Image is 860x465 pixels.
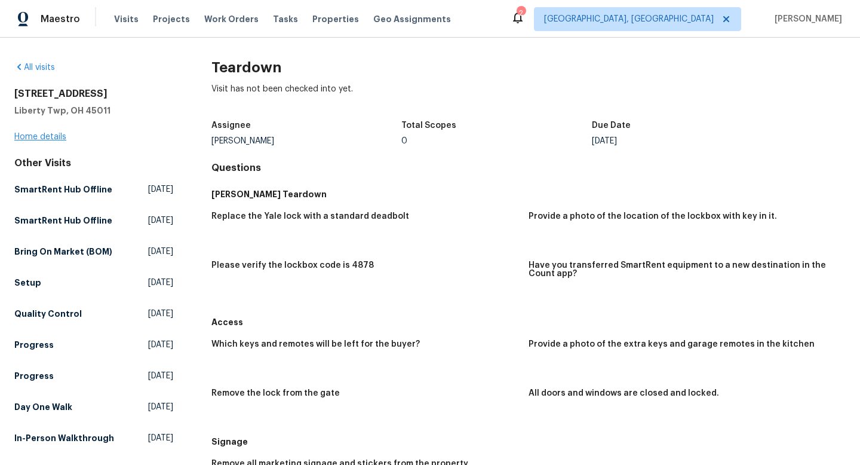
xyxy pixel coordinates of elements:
h5: Access [211,316,846,328]
span: [DATE] [148,401,173,413]
h5: Day One Walk [14,401,72,413]
h5: Signage [211,436,846,448]
span: [DATE] [148,339,173,351]
span: [GEOGRAPHIC_DATA], [GEOGRAPHIC_DATA] [544,13,714,25]
h5: Please verify the lockbox code is 4878 [211,261,374,270]
div: 2 [517,7,525,19]
span: [DATE] [148,246,173,258]
h5: SmartRent Hub Offline [14,183,112,195]
h5: In-Person Walkthrough [14,432,114,444]
h5: Have you transferred SmartRent equipment to a new destination in the Count app? [529,261,836,278]
a: Progress[DATE] [14,365,173,387]
h5: Remove the lock from the gate [211,389,340,397]
a: All visits [14,63,55,72]
span: [DATE] [148,183,173,195]
span: [DATE] [148,308,173,320]
span: [DATE] [148,432,173,444]
span: Work Orders [204,13,259,25]
h5: Liberty Twp, OH 45011 [14,105,173,117]
h5: Due Date [592,121,631,130]
a: Day One Walk[DATE] [14,396,173,418]
h5: Setup [14,277,41,289]
span: Properties [312,13,359,25]
h2: [STREET_ADDRESS] [14,88,173,100]
h5: SmartRent Hub Offline [14,215,112,227]
a: In-Person Walkthrough[DATE] [14,427,173,449]
span: Maestro [41,13,80,25]
span: [DATE] [148,215,173,227]
h5: All doors and windows are closed and locked. [529,389,719,397]
span: Projects [153,13,190,25]
h5: Replace the Yale lock with a standard deadbolt [211,212,409,221]
h5: Bring On Market (BOM) [14,246,112,258]
h5: Progress [14,339,54,351]
div: Visit has not been checked into yet. [211,83,846,114]
a: SmartRent Hub Offline[DATE] [14,210,173,231]
h5: Provide a photo of the extra keys and garage remotes in the kitchen [529,340,815,348]
a: SmartRent Hub Offline[DATE] [14,179,173,200]
span: [DATE] [148,277,173,289]
span: Visits [114,13,139,25]
h5: Provide a photo of the location of the lockbox with key in it. [529,212,777,221]
h5: [PERSON_NAME] Teardown [211,188,846,200]
span: [PERSON_NAME] [770,13,842,25]
h2: Teardown [211,62,846,74]
h5: Progress [14,370,54,382]
h5: Assignee [211,121,251,130]
h4: Questions [211,162,846,174]
a: Bring On Market (BOM)[DATE] [14,241,173,262]
span: [DATE] [148,370,173,382]
span: Tasks [273,15,298,23]
a: Progress[DATE] [14,334,173,356]
div: 0 [401,137,592,145]
a: Setup[DATE] [14,272,173,293]
div: [PERSON_NAME] [211,137,402,145]
span: Geo Assignments [373,13,451,25]
h5: Which keys and remotes will be left for the buyer? [211,340,420,348]
a: Home details [14,133,66,141]
a: Quality Control[DATE] [14,303,173,325]
div: [DATE] [592,137,782,145]
div: Other Visits [14,157,173,169]
h5: Total Scopes [401,121,456,130]
h5: Quality Control [14,308,82,320]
